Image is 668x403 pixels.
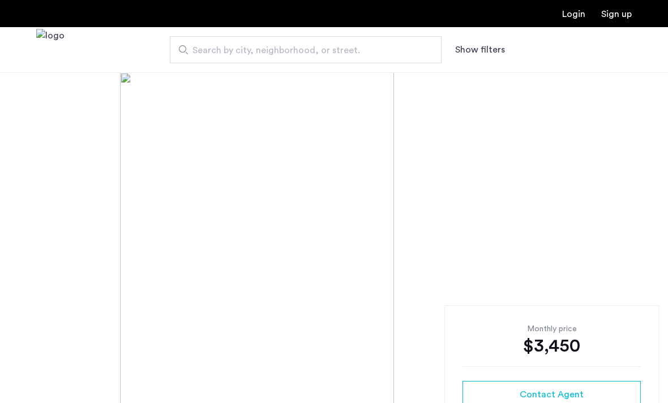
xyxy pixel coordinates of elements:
div: $3,450 [463,335,641,357]
a: Registration [601,10,632,19]
span: Contact Agent [520,388,584,401]
button: Show or hide filters [455,43,505,57]
div: Monthly price [463,323,641,335]
a: Login [562,10,585,19]
a: Cazamio Logo [36,29,65,71]
input: Apartment Search [170,36,442,63]
span: Search by city, neighborhood, or street. [192,44,410,57]
img: logo [36,29,65,71]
